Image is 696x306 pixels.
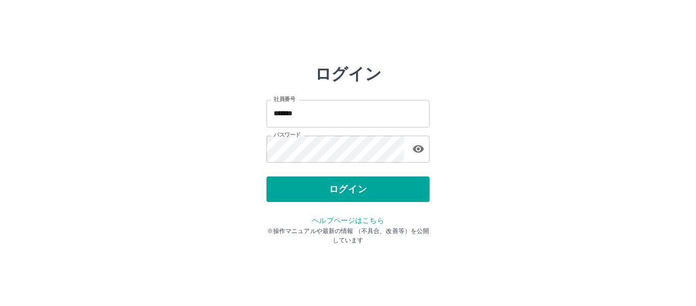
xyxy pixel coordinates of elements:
label: パスワード [274,131,301,139]
label: 社員番号 [274,95,295,103]
p: ※操作マニュアルや最新の情報 （不具合、改善等）を公開しています [266,226,430,245]
a: ヘルプページはこちら [312,216,384,224]
button: ログイン [266,176,430,202]
h2: ログイン [315,64,382,84]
